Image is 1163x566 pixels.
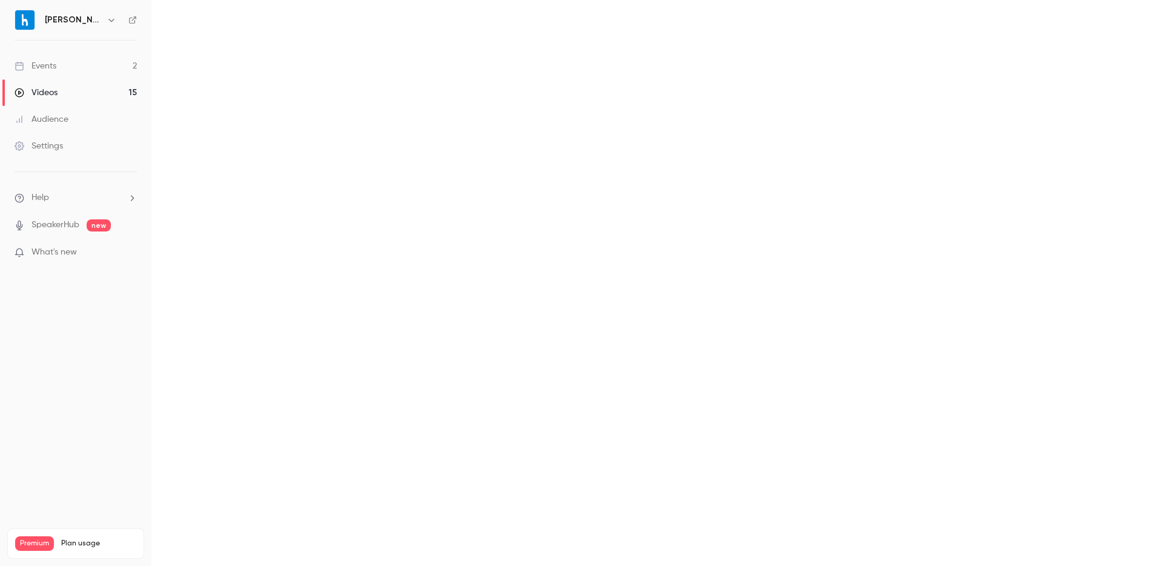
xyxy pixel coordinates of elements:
span: new [87,219,111,231]
div: Settings [15,140,63,152]
li: help-dropdown-opener [15,191,137,204]
a: SpeakerHub [31,219,79,231]
span: What's new [31,246,77,259]
img: Harri [15,10,35,30]
span: Premium [15,536,54,551]
iframe: Noticeable Trigger [122,247,137,258]
div: Audience [15,113,68,125]
div: Events [15,60,56,72]
span: Plan usage [61,539,136,548]
h6: [PERSON_NAME] [45,14,102,26]
div: Videos [15,87,58,99]
span: Help [31,191,49,204]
